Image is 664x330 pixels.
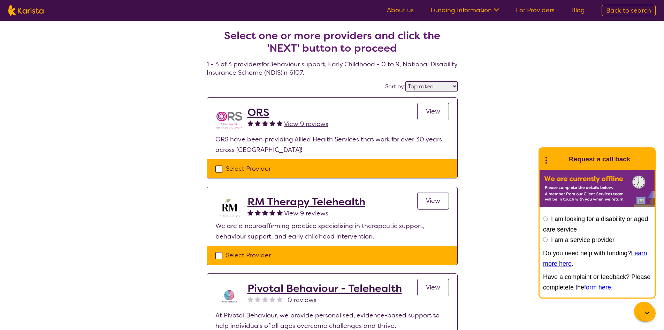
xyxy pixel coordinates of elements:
[426,107,440,116] span: View
[269,120,275,126] img: fullstar
[247,282,402,295] a: Pivotal Behaviour - Telehealth
[262,120,268,126] img: fullstar
[426,283,440,292] span: View
[215,196,243,221] img: b3hjthhf71fnbidirs13.png
[543,272,651,293] p: Have a complaint or feedback? Please completete the .
[215,282,243,310] img: s8av3rcikle0tbnjpqc8.png
[551,236,615,243] label: I am a service provider
[543,248,651,269] p: Do you need help with funding? .
[584,284,611,291] a: form here
[215,221,449,242] p: We are a neuroaffirming practice specialising in therapeutic support, behaviour support, and earl...
[551,152,565,166] img: Karista
[247,106,328,119] a: ORS
[602,5,656,16] a: Back to search
[426,197,440,205] span: View
[277,120,283,126] img: fullstar
[516,6,555,14] a: For Providers
[255,210,261,215] img: fullstar
[417,192,449,210] a: View
[288,295,316,305] span: 0 reviews
[247,296,253,302] img: nonereviewstar
[540,170,655,207] img: Karista offline chat form to request call back
[284,208,328,219] a: View 9 reviews
[215,134,449,155] p: ORS have been providing Allied Health Services that work for over 30 years across [GEOGRAPHIC_DATA]!
[262,210,268,215] img: fullstar
[277,210,283,215] img: fullstar
[247,196,365,208] a: RM Therapy Telehealth
[571,6,585,14] a: Blog
[255,120,261,126] img: fullstar
[284,209,328,218] span: View 9 reviews
[255,296,261,302] img: nonereviewstar
[215,29,449,54] h2: Select one or more providers and click the 'NEXT' button to proceed
[8,5,44,16] img: Karista logo
[247,210,253,215] img: fullstar
[387,6,414,14] a: About us
[207,13,458,77] h4: 1 - 3 of 3 providers for Behaviour support , Early Childhood - 0 to 9 , National Disability Insur...
[569,154,630,164] h1: Request a call back
[215,106,243,134] img: nspbnteb0roocrxnmwip.png
[634,302,654,321] button: Channel Menu
[269,210,275,215] img: fullstar
[262,296,268,302] img: nonereviewstar
[247,120,253,126] img: fullstar
[284,120,328,128] span: View 9 reviews
[385,83,405,90] label: Sort by:
[269,296,275,302] img: nonereviewstar
[284,119,328,129] a: View 9 reviews
[543,215,648,233] label: I am looking for a disability or aged care service
[417,279,449,296] a: View
[277,296,283,302] img: nonereviewstar
[417,103,449,120] a: View
[606,6,651,15] span: Back to search
[430,6,499,14] a: Funding Information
